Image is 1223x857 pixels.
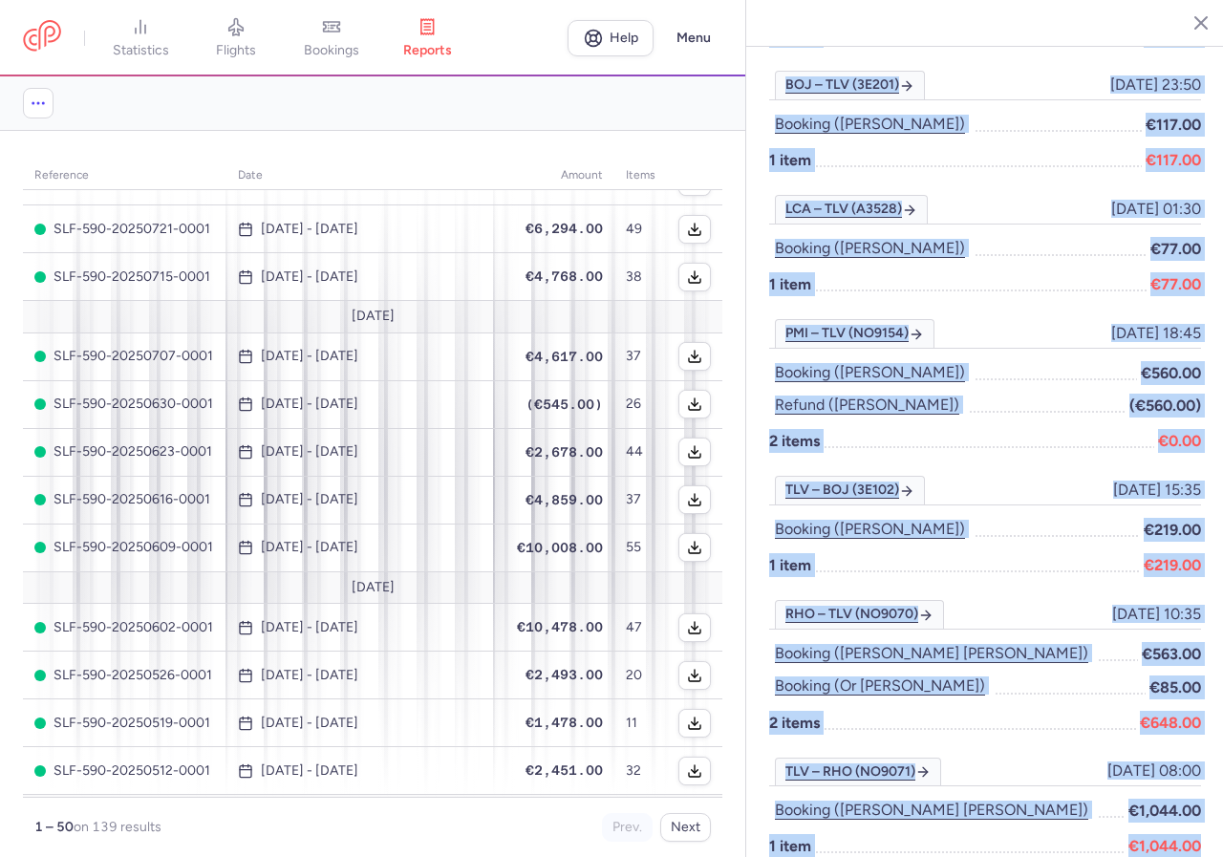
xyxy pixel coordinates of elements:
th: items [614,161,667,190]
td: 38 [614,253,667,301]
button: Booking (or [PERSON_NAME]) [769,674,991,698]
span: SLF-590-20250526-0001 [34,668,215,683]
time: [DATE] - [DATE] [261,763,358,779]
span: [DATE] 01:30 [1111,201,1201,218]
span: €85.00 [1149,675,1201,699]
a: bookings [284,17,379,59]
span: €4,859.00 [526,492,603,507]
span: on 139 results [74,819,161,835]
span: SLF-590-20250721-0001 [34,222,215,237]
td: 55 [614,524,667,571]
button: Booking ([PERSON_NAME]) [769,517,971,542]
span: [DATE] [352,309,395,324]
span: (€560.00) [1129,394,1201,418]
span: SLF-590-20250519-0001 [34,716,215,731]
p: 1 item [769,553,1201,577]
time: [DATE] - [DATE] [261,492,358,507]
span: €2,678.00 [526,444,603,460]
span: SLF-590-20250707-0001 [34,349,215,364]
time: [DATE] - [DATE] [261,620,358,635]
button: Menu [665,20,722,56]
a: statistics [93,17,188,59]
span: [DATE] 18:45 [1111,325,1201,342]
button: Next [660,813,711,842]
a: BOJ – TLV (3E201) [775,71,925,99]
span: [DATE] 10:35 [1112,606,1201,623]
time: [DATE] - [DATE] [261,540,358,555]
a: TLV – RHO (NO9071) [775,758,941,786]
span: €117.00 [1146,148,1201,172]
th: amount [505,161,614,190]
span: €563.00 [1142,642,1201,666]
span: [DATE] 15:35 [1113,482,1201,499]
button: Booking ([PERSON_NAME]) [769,360,971,385]
time: [DATE] - [DATE] [261,396,358,412]
span: €219.00 [1144,553,1201,577]
time: [DATE] - [DATE] [261,668,358,683]
span: €2,493.00 [526,667,603,682]
a: TLV – BOJ (3E102) [775,476,925,504]
a: CitizenPlane red outlined logo [23,20,61,55]
button: Prev. [602,813,653,842]
td: 37 [614,476,667,524]
td: 37 [614,332,667,380]
span: €4,617.00 [526,349,603,364]
span: flights [216,42,256,59]
span: SLF-590-20250512-0001 [34,763,215,779]
p: 1 item [769,148,1201,172]
button: Refund ([PERSON_NAME]) [769,393,965,418]
span: €648.00 [1140,711,1201,735]
span: €560.00 [1141,361,1201,385]
td: 20 [614,652,667,699]
button: Booking ([PERSON_NAME] [PERSON_NAME]) [769,641,1094,666]
span: Help [610,31,638,45]
span: €2,451.00 [526,762,603,778]
span: reports [403,42,452,59]
time: [DATE] - [DATE] [261,222,358,237]
time: [DATE] - [DATE] [261,716,358,731]
a: LCA – TLV (A3528) [775,195,928,224]
span: SLF-590-20250715-0001 [34,269,215,285]
span: [DATE] 23:50 [1110,76,1201,94]
span: statistics [113,42,169,59]
time: [DATE] - [DATE] [261,444,358,460]
span: €6,294.00 [526,221,603,236]
span: €219.00 [1144,518,1201,542]
th: reference [23,161,226,190]
strong: 1 – 50 [34,819,74,835]
td: 26 [614,380,667,428]
span: €4,768.00 [526,268,603,284]
button: Booking ([PERSON_NAME] [PERSON_NAME]) [769,798,1094,823]
span: (€545.00) [526,396,603,412]
span: SLF-590-20250602-0001 [34,620,215,635]
th: date [226,161,505,190]
td: 32 [614,747,667,795]
time: [DATE] - [DATE] [261,269,358,285]
span: SLF-590-20250630-0001 [34,396,215,412]
span: SLF-590-20250609-0001 [34,540,215,555]
a: PMI – TLV (NO9154) [775,319,934,348]
span: SLF-590-20250623-0001 [34,444,215,460]
span: €10,008.00 [517,540,603,555]
td: 44 [614,428,667,476]
span: €77.00 [1150,237,1201,261]
span: SLF-590-20250616-0001 [34,492,215,507]
td: 49 [614,205,667,253]
span: €0.00 [1158,429,1201,453]
span: [DATE] 08:00 [1107,762,1201,780]
span: €77.00 [1150,272,1201,296]
span: €1,478.00 [526,715,603,730]
a: Help [568,20,654,56]
a: RHO – TLV (NO9070) [775,600,944,629]
p: 1 item [769,272,1201,296]
p: 2 items [769,429,1201,453]
td: 11 [614,699,667,747]
span: €1,044.00 [1128,799,1201,823]
a: flights [188,17,284,59]
td: 47 [614,604,667,652]
span: €10,478.00 [517,619,603,634]
span: bookings [304,42,359,59]
p: 2 items [769,711,1201,735]
button: Booking ([PERSON_NAME]) [769,112,971,137]
button: Booking ([PERSON_NAME]) [769,236,971,261]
